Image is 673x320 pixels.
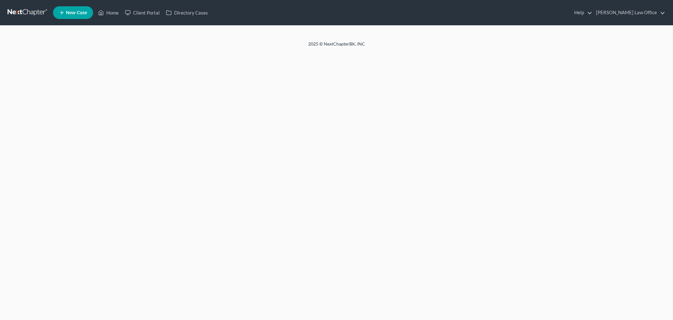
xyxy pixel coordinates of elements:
[157,41,517,52] div: 2025 © NextChapterBK, INC
[163,7,211,18] a: Directory Cases
[571,7,592,18] a: Help
[122,7,163,18] a: Client Portal
[53,6,93,19] new-legal-case-button: New Case
[593,7,665,18] a: [PERSON_NAME] Law Office
[95,7,122,18] a: Home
